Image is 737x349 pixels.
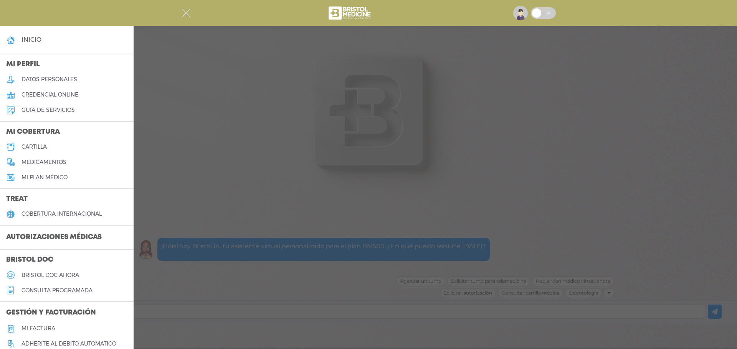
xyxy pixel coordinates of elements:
h5: cobertura internacional [21,211,102,217]
h5: credencial online [21,92,78,98]
h5: Mi factura [21,325,55,332]
h5: Mi plan médico [21,174,68,181]
img: profile-placeholder.svg [513,6,528,20]
h5: cartilla [21,144,47,150]
h5: consulta programada [21,287,93,294]
h4: inicio [21,36,41,43]
h5: Bristol doc ahora [21,272,79,279]
img: bristol-medicine-blanco.png [327,4,373,22]
h5: Adherite al débito automático [21,341,116,347]
h5: datos personales [21,76,77,83]
h5: medicamentos [21,159,66,165]
img: Cober_menu-close-white.svg [181,8,191,18]
h5: guía de servicios [21,107,75,113]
